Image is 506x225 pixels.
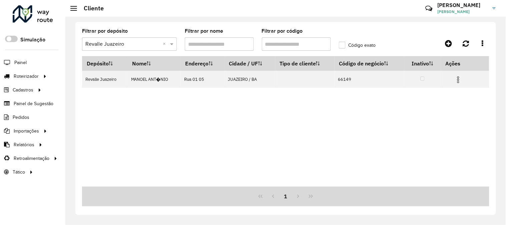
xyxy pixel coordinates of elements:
span: Painel [14,59,27,66]
th: Tipo de cliente [275,56,335,71]
th: Inativo [404,56,441,71]
label: Filtrar por código [262,27,303,35]
span: Relatórios [14,141,34,148]
th: Cidade / UF [224,56,275,71]
td: JUAZEIRO / BA [224,71,275,88]
td: Revalle Juazeiro [82,71,127,88]
th: Depósito [82,56,127,71]
label: Filtrar por nome [185,27,223,35]
h2: Cliente [77,5,104,12]
label: Código exato [339,42,376,49]
label: Filtrar por depósito [82,27,128,35]
span: Roteirizador [14,73,39,80]
th: Nome [127,56,181,71]
span: [PERSON_NAME] [438,9,488,15]
th: Código de negócio [335,56,404,71]
h3: [PERSON_NAME] [438,2,488,8]
span: Painel de Sugestão [14,100,53,107]
td: Rua 01 05 [181,71,224,88]
td: MANOEL ANT�NIO [127,71,181,88]
span: Cadastros [13,86,33,93]
span: Retroalimentação [14,155,49,162]
span: Pedidos [13,114,29,121]
th: Endereço [181,56,224,71]
span: Tático [13,169,25,176]
a: Contato Rápido [422,1,436,16]
button: 1 [280,190,292,203]
label: Simulação [20,36,45,44]
span: Importações [14,128,39,135]
th: Ações [441,56,481,70]
span: Clear all [163,40,168,48]
td: 66149 [335,71,404,88]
